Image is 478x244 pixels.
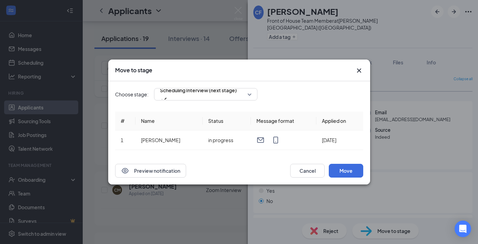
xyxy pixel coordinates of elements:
[272,136,280,144] svg: MobileSms
[121,167,129,175] svg: Eye
[329,164,363,178] button: Move
[290,164,325,178] button: Cancel
[115,112,135,130] th: #
[115,91,149,98] span: Choose stage:
[355,66,363,75] svg: Cross
[316,112,363,130] th: Applied on
[202,130,251,150] td: in progress
[135,130,202,150] td: [PERSON_NAME]
[115,164,186,178] button: EyePreview notification
[160,85,237,95] span: Scheduling Interview (next stage)
[316,130,363,150] td: [DATE]
[251,112,316,130] th: Message format
[202,112,251,130] th: Status
[135,112,202,130] th: Name
[455,221,471,237] div: Open Intercom Messenger
[355,66,363,75] button: Close
[160,95,168,104] svg: Checkmark
[256,136,265,144] svg: Email
[121,137,123,143] span: 1
[115,66,152,74] h3: Move to stage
